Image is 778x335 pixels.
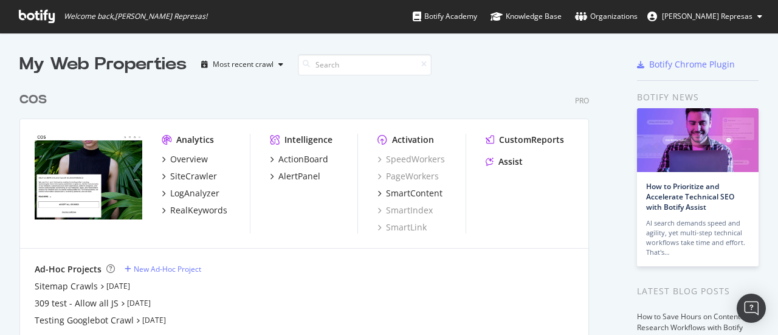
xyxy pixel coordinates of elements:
[377,153,445,165] a: SpeedWorkers
[162,187,219,199] a: LogAnalyzer
[662,11,752,21] span: Duarte Represas
[162,204,227,216] a: RealKeywords
[125,264,201,274] a: New Ad-Hoc Project
[284,134,332,146] div: Intelligence
[638,7,772,26] button: [PERSON_NAME] Represas
[170,170,217,182] div: SiteCrawler
[196,55,288,74] button: Most recent crawl
[392,134,434,146] div: Activation
[637,285,759,298] div: Latest Blog Posts
[35,263,102,275] div: Ad-Hoc Projects
[637,58,735,71] a: Botify Chrome Plugin
[646,181,734,212] a: How to Prioritize and Accelerate Technical SEO with Botify Assist
[213,61,274,68] div: Most recent crawl
[278,153,328,165] div: ActionBoard
[142,315,166,325] a: [DATE]
[270,153,328,165] a: ActionBoard
[575,10,638,22] div: Organizations
[176,134,214,146] div: Analytics
[106,281,130,291] a: [DATE]
[486,134,564,146] a: CustomReports
[575,95,589,106] div: Pro
[413,10,477,22] div: Botify Academy
[35,297,119,309] a: 309 test - Allow all JS
[386,187,442,199] div: SmartContent
[377,221,427,233] a: SmartLink
[486,156,523,168] a: Assist
[377,204,433,216] a: SmartIndex
[499,134,564,146] div: CustomReports
[498,156,523,168] div: Assist
[637,108,759,172] img: How to Prioritize and Accelerate Technical SEO with Botify Assist
[170,153,208,165] div: Overview
[377,170,439,182] a: PageWorkers
[162,153,208,165] a: Overview
[637,91,759,104] div: Botify news
[278,170,320,182] div: AlertPanel
[19,52,187,77] div: My Web Properties
[35,314,134,326] a: Testing Googlebot Crawl
[162,170,217,182] a: SiteCrawler
[491,10,562,22] div: Knowledge Base
[298,54,432,75] input: Search
[737,294,766,323] div: Open Intercom Messenger
[170,204,227,216] div: RealKeywords
[134,264,201,274] div: New Ad-Hoc Project
[649,58,735,71] div: Botify Chrome Plugin
[127,298,151,308] a: [DATE]
[646,218,749,257] div: AI search demands speed and agility, yet multi-step technical workflows take time and effort. Tha...
[35,134,142,220] img: https://www.cosstores.com
[170,187,219,199] div: LogAnalyzer
[35,280,98,292] a: Sitemap Crawls
[19,91,47,109] div: COS
[270,170,320,182] a: AlertPanel
[64,12,207,21] span: Welcome back, [PERSON_NAME] Represas !
[377,187,442,199] a: SmartContent
[19,91,52,109] a: COS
